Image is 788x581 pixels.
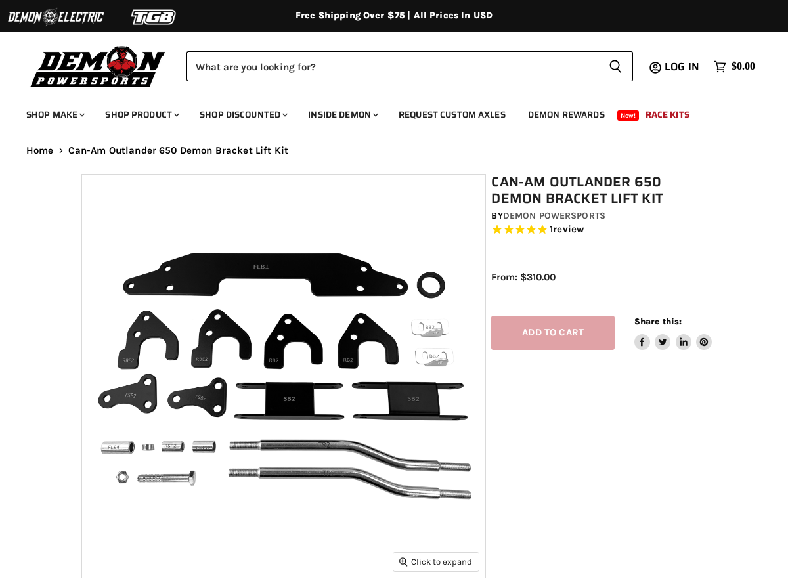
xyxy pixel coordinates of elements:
img: Demon Powersports [26,43,170,89]
span: Log in [665,58,699,75]
a: Race Kits [636,101,699,128]
a: Home [26,145,54,156]
a: Inside Demon [298,101,386,128]
span: Rated 5.0 out of 5 stars 1 reviews [491,223,712,237]
span: Can-Am Outlander 650 Demon Bracket Lift Kit [68,145,288,156]
a: Demon Rewards [518,101,615,128]
h1: Can-Am Outlander 650 Demon Bracket Lift Kit [491,174,712,207]
button: Search [598,51,633,81]
form: Product [186,51,633,81]
img: IMAGE [82,175,485,578]
ul: Main menu [16,96,752,128]
a: Shop Product [95,101,187,128]
a: $0.00 [707,57,762,76]
a: Log in [659,61,707,73]
span: From: $310.00 [491,271,556,283]
a: Request Custom Axles [389,101,515,128]
aside: Share this: [634,316,712,351]
button: Click to expand [393,553,479,570]
a: Shop Make [16,101,93,128]
span: Share this: [634,316,682,326]
span: review [553,224,584,236]
span: New! [617,110,640,121]
span: 1 reviews [550,224,584,236]
span: $0.00 [732,60,755,73]
a: Shop Discounted [190,101,295,128]
span: Click to expand [399,557,472,567]
a: Demon Powersports [503,210,605,221]
img: Demon Electric Logo 2 [7,5,105,30]
input: Search [186,51,598,81]
img: TGB Logo 2 [105,5,204,30]
div: by [491,209,712,223]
